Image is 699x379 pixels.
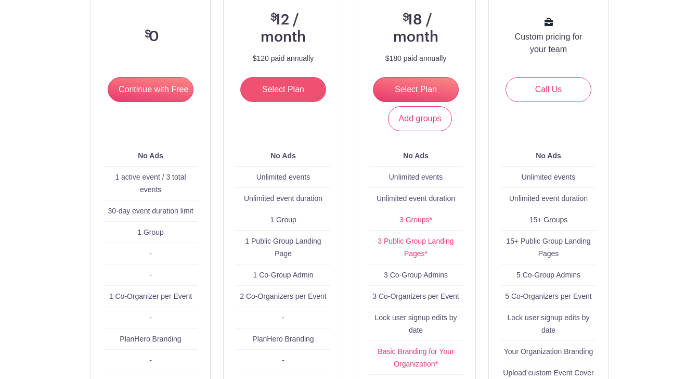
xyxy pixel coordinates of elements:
[282,356,284,364] span: -
[399,216,432,224] a: 3 Groups*
[249,11,318,46] h3: 12 / month
[529,216,568,224] span: 15+ Groups
[522,173,576,181] span: Unlimited events
[384,271,448,279] span: 3 Co-Group Admins
[508,313,590,334] span: Lock user signup edits by date
[282,313,284,322] span: -
[389,173,443,181] span: Unlimited events
[253,271,314,279] span: 1 Co-Group Admin
[403,151,428,160] b: No Ads
[149,271,152,279] span: -
[503,369,593,377] span: Upload custom Event Cover
[388,106,452,131] a: Add groups
[245,237,321,258] span: 1 Public Group Landing Page
[149,313,152,322] span: -
[244,194,322,203] span: Unlimited event duration
[378,237,454,258] a: 3 Public Group Landing Pages*
[378,347,454,368] a: Basic Branding for Your Organization*
[385,55,447,62] p: $180 paid annually
[514,31,583,56] p: Custom pricing for your team
[256,173,310,181] span: Unlimited events
[270,216,296,224] span: 1 Group
[149,249,152,258] span: -
[270,12,277,23] span: $
[381,11,450,46] h3: 18 / month
[373,77,459,102] input: Select Plan
[270,151,295,160] b: No Ads
[504,347,593,356] span: Your Organization Branding
[506,77,591,102] a: Call Us
[506,237,590,258] span: 15+ Public Group Landing Pages
[403,12,409,23] span: $
[536,151,561,160] b: No Ads
[377,194,455,203] span: Unlimited event duration
[253,55,314,62] p: $120 paid annually
[149,356,152,364] span: -
[240,292,327,300] span: 2 Co-Organizers per Event
[509,194,588,203] span: Unlimited event duration
[142,28,159,46] h3: 0
[108,207,193,215] span: 30-day event duration limit
[109,292,192,300] span: 1 Co-Organizer per Event
[120,335,181,343] span: PlanHero Branding
[108,77,193,102] input: Continue with Free
[375,313,457,334] span: Lock user signup edits by date
[137,228,164,236] span: 1 Group
[145,29,151,40] span: $
[505,292,592,300] span: 5 Co-Organizers per Event
[115,173,186,194] span: 1 active event / 3 total events
[516,271,580,279] span: 5 Co-Group Admins
[252,335,314,343] span: PlanHero Branding
[138,151,163,160] b: No Ads
[372,292,459,300] span: 3 Co-Organizers per Event
[240,77,326,102] input: Select Plan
